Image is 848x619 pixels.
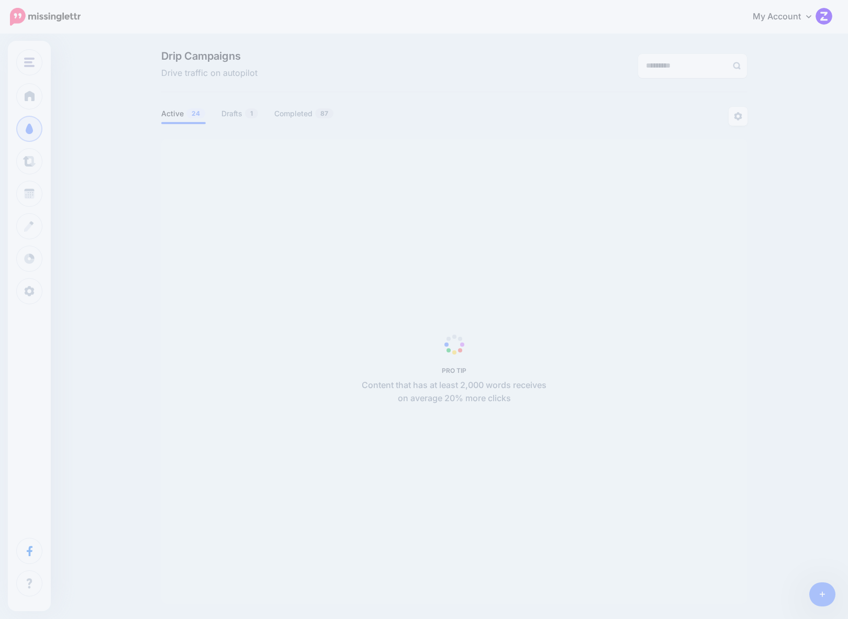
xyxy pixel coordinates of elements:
span: Drive traffic on autopilot [161,67,258,80]
a: Active24 [161,107,206,120]
span: 87 [315,108,333,118]
span: 1 [245,108,258,118]
img: search-grey-6.png [733,62,741,70]
span: Drip Campaigns [161,51,258,61]
a: Drafts1 [221,107,259,120]
h5: PRO TIP [356,367,552,374]
span: 24 [186,108,205,118]
a: My Account [742,4,832,30]
p: Content that has at least 2,000 words receives on average 20% more clicks [356,379,552,406]
img: menu.png [24,58,35,67]
img: Missinglettr [10,8,81,26]
a: Completed87 [274,107,334,120]
img: settings-grey.png [734,112,742,120]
